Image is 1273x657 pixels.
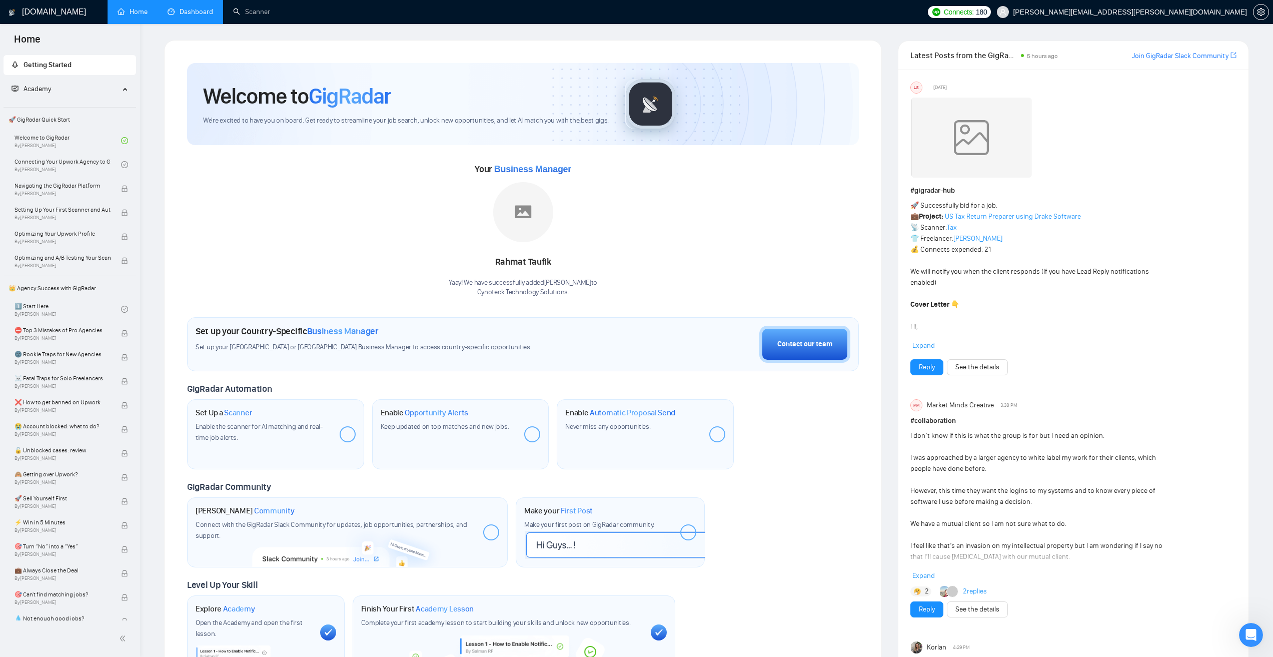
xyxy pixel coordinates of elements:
span: 2 [925,586,929,596]
span: 💧 Not enough good jobs? [15,613,111,623]
span: Navigating the GigRadar Platform [15,181,111,191]
span: Expand [912,571,935,580]
span: Scanner [224,408,252,418]
span: By [PERSON_NAME] [15,599,111,605]
img: placeholder.png [493,182,553,242]
span: lock [121,594,128,601]
button: Contact our team [759,326,850,363]
h1: Enable [381,408,469,418]
span: 🙈 Getting over Upwork? [15,469,111,479]
h1: [PERSON_NAME] [196,506,295,516]
div: MM [911,400,922,411]
span: By [PERSON_NAME] [15,407,111,413]
h1: Explore [196,604,255,614]
span: 🚀 Sell Yourself First [15,493,111,503]
span: Complete your first academy lesson to start building your skills and unlock new opportunities. [361,618,631,627]
span: Setting Up Your First Scanner and Auto-Bidder [15,205,111,215]
span: double-left [119,633,129,643]
img: logo [9,5,16,21]
span: By [PERSON_NAME] [15,479,111,485]
span: lock [121,474,128,481]
h1: Make your [524,506,593,516]
span: Never miss any opportunities. [565,422,650,431]
span: 5 hours ago [1027,53,1058,60]
a: searchScanner [233,8,270,16]
span: By [PERSON_NAME] [15,503,111,509]
span: Your [475,164,571,175]
strong: Project: [919,212,943,221]
a: Connecting Your Upwork Agency to GigRadarBy[PERSON_NAME] [15,154,121,176]
span: By [PERSON_NAME] [15,191,111,197]
span: lock [121,185,128,192]
img: 🤔 [914,588,921,595]
span: ⛔ Top 3 Mistakes of Pro Agencies [15,325,111,335]
span: 💼 Always Close the Deal [15,565,111,575]
a: setting [1253,8,1269,16]
span: lock [121,354,128,361]
span: By [PERSON_NAME] [15,263,111,269]
a: Reply [919,362,935,373]
span: Getting Started [24,61,72,69]
a: Join GigRadar Slack Community [1132,51,1228,62]
a: See the details [955,362,999,373]
span: GigRadar [309,83,391,110]
span: lock [121,330,128,337]
div: Yaay! We have successfully added [PERSON_NAME] to [449,278,597,297]
span: Latest Posts from the GigRadar Community [910,49,1017,62]
span: 🎯 Can't find matching jobs? [15,589,111,599]
span: lock [121,450,128,457]
span: check-circle [121,161,128,168]
span: Academy [12,85,51,93]
span: lock [121,402,128,409]
span: lock [121,570,128,577]
a: US Tax Return Preparer using Drake Software [945,212,1081,221]
span: Community [254,506,295,516]
span: Home [6,32,49,53]
img: upwork-logo.png [932,8,940,16]
button: Reply [910,601,943,617]
span: Business Manager [494,164,571,174]
a: Reply [919,604,935,615]
span: By [PERSON_NAME] [15,575,111,581]
span: By [PERSON_NAME] [15,431,111,437]
span: check-circle [121,306,128,313]
span: Set up your [GEOGRAPHIC_DATA] or [GEOGRAPHIC_DATA] Business Manager to access country-specific op... [196,343,589,352]
span: lock [121,378,128,385]
span: By [PERSON_NAME] [15,383,111,389]
span: setting [1253,8,1268,16]
span: By [PERSON_NAME] [15,215,111,221]
a: [PERSON_NAME] [953,234,1002,243]
span: lock [121,233,128,240]
div: Rahmat Taufik [449,254,597,271]
span: lock [121,498,128,505]
a: dashboardDashboard [168,8,213,16]
span: 180 [976,7,987,18]
span: ❌ How to get banned on Upwork [15,397,111,407]
strong: Cover Letter 👇 [910,300,959,309]
a: Tax [947,223,957,232]
button: Reply [910,359,943,375]
span: check-circle [121,137,128,144]
button: setting [1253,4,1269,20]
span: 3:38 PM [1000,401,1017,410]
span: Optimizing Your Upwork Profile [15,229,111,239]
span: 🌚 Rookie Traps for New Agencies [15,349,111,359]
span: lock [121,257,128,264]
img: weqQh+iSagEgQAAAABJRU5ErkJggg== [911,98,1031,178]
span: 🎯 Turn “No” into a “Yes” [15,541,111,551]
span: 4:29 PM [953,643,970,652]
span: 🔓 Unblocked cases: review [15,445,111,455]
span: Academy Lesson [416,604,474,614]
span: First Post [561,506,593,516]
h1: Set Up a [196,408,252,418]
h1: # gigradar-hub [910,185,1236,196]
span: lock [121,209,128,216]
span: lock [121,522,128,529]
div: Contact our team [777,339,832,350]
span: Make your first post on GigRadar community. [524,520,654,529]
a: See the details [955,604,999,615]
span: Expand [912,341,935,350]
div: US [911,82,922,93]
span: Enable the scanner for AI matching and real-time job alerts. [196,422,323,442]
img: gigradar-logo.png [626,79,676,129]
